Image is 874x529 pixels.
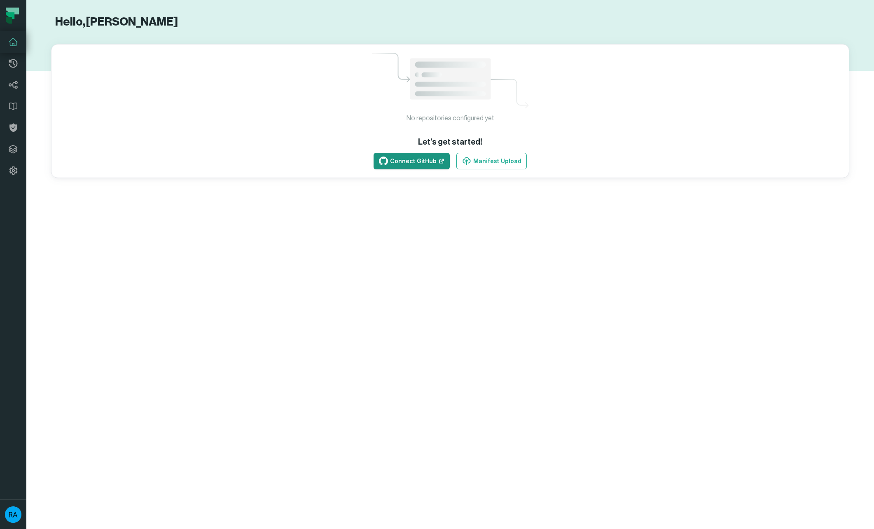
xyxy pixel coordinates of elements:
h1: No repositories configured yet [407,113,494,123]
img: avatar of Rafael Andrade [5,506,21,523]
a: Connect GitHub [374,153,450,169]
p: Let's get started! [418,136,482,148]
h1: Hello, [PERSON_NAME] [51,15,849,29]
button: Manifest Upload [456,153,527,169]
